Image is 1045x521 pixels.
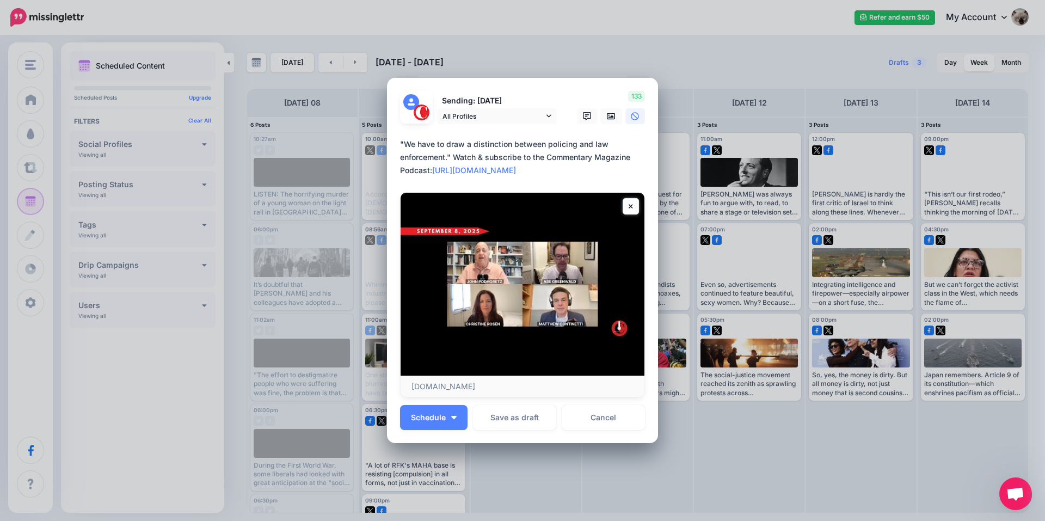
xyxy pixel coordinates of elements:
[628,91,645,102] span: 133
[403,94,419,110] img: user_default_image.png
[451,416,457,419] img: arrow-down-white.png
[442,111,544,122] span: All Profiles
[473,405,556,430] button: Save as draft
[437,95,557,107] p: Sending: [DATE]
[400,138,650,177] div: "We have to draw a distinction between policing and law enforcement." Watch & subscribe to the Co...
[400,405,468,430] button: Schedule
[414,105,429,120] img: 291864331_468958885230530_187971914351797662_n-bsa127305.png
[411,414,446,421] span: Schedule
[562,405,645,430] a: Cancel
[411,382,634,391] p: [DOMAIN_NAME]
[437,108,557,124] a: All Profiles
